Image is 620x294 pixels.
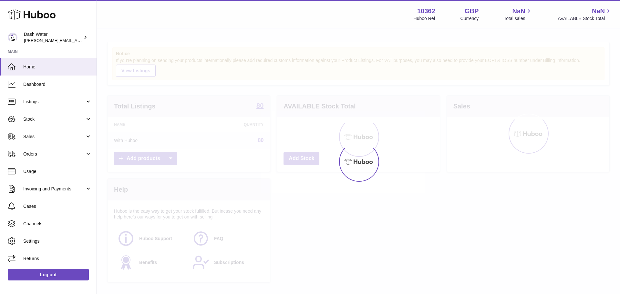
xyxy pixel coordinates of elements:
[512,7,525,15] span: NaN
[23,168,92,175] span: Usage
[504,7,532,22] a: NaN Total sales
[460,15,479,22] div: Currency
[24,31,82,44] div: Dash Water
[414,15,435,22] div: Huboo Ref
[23,134,85,140] span: Sales
[23,256,92,262] span: Returns
[592,7,605,15] span: NaN
[8,269,89,280] a: Log out
[23,151,85,157] span: Orders
[558,7,612,22] a: NaN AVAILABLE Stock Total
[23,116,85,122] span: Stock
[23,186,85,192] span: Invoicing and Payments
[23,203,92,209] span: Cases
[24,38,129,43] span: [PERSON_NAME][EMAIL_ADDRESS][DOMAIN_NAME]
[558,15,612,22] span: AVAILABLE Stock Total
[504,15,532,22] span: Total sales
[465,7,479,15] strong: GBP
[23,64,92,70] span: Home
[23,238,92,244] span: Settings
[8,33,17,42] img: james@dash-water.com
[23,221,92,227] span: Channels
[23,81,92,87] span: Dashboard
[417,7,435,15] strong: 10362
[23,99,85,105] span: Listings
